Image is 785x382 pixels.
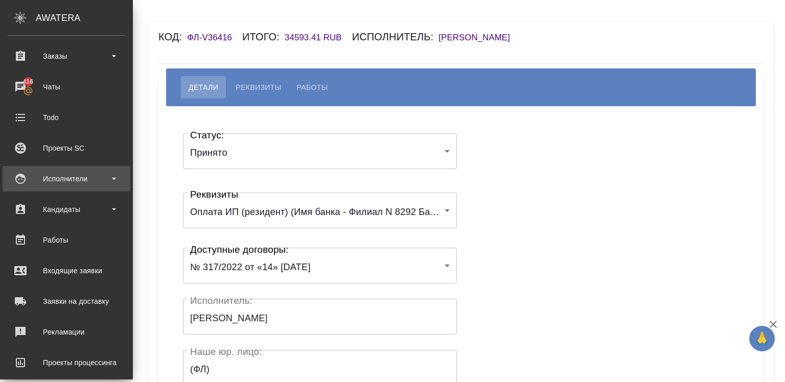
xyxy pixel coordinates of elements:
h6: 34593.41 RUB [285,33,352,42]
div: Оплата ИП (резидент) (Имя банка - Филиал N 8292 Банка ВТБ (ПАО) г. Симферополь / Корреспондентски... [183,198,457,228]
div: Принято [183,138,457,169]
div: Кандидаты [8,202,125,217]
h6: ФЛ-V36416 [187,33,242,42]
div: AWATERA [36,8,133,28]
a: 416Чаты [3,74,130,100]
span: Работы [297,81,328,93]
a: Рекламации [3,319,130,345]
div: Исполнители [8,171,125,186]
a: Проекты процессинга [3,350,130,375]
div: № 317/2022 от «14» [DATE] [183,253,457,283]
h6: Итого: [242,31,285,42]
button: 🙏 [749,326,775,351]
div: Заказы [8,49,125,64]
div: Работы [8,232,125,248]
div: Заявки на доставку [8,294,125,309]
div: Проекты SC [8,140,125,156]
h6: Код: [158,31,187,42]
span: 416 [17,77,40,87]
div: Todo [8,110,125,125]
div: Проекты процессинга [8,355,125,370]
a: Работы [3,227,130,253]
div: Рекламации [8,324,125,340]
h6: Исполнитель: [352,31,439,42]
span: Реквизиты [236,81,281,93]
a: Todo [3,105,130,130]
a: Заявки на доставку [3,289,130,314]
a: Проекты SC [3,135,130,161]
a: Входящие заявки [3,258,130,283]
span: 🙏 [753,328,771,349]
div: Чаты [8,79,125,94]
div: Входящие заявки [8,263,125,278]
h6: [PERSON_NAME] [438,33,520,42]
a: [PERSON_NAME] [438,34,520,42]
span: Детали [189,81,218,93]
